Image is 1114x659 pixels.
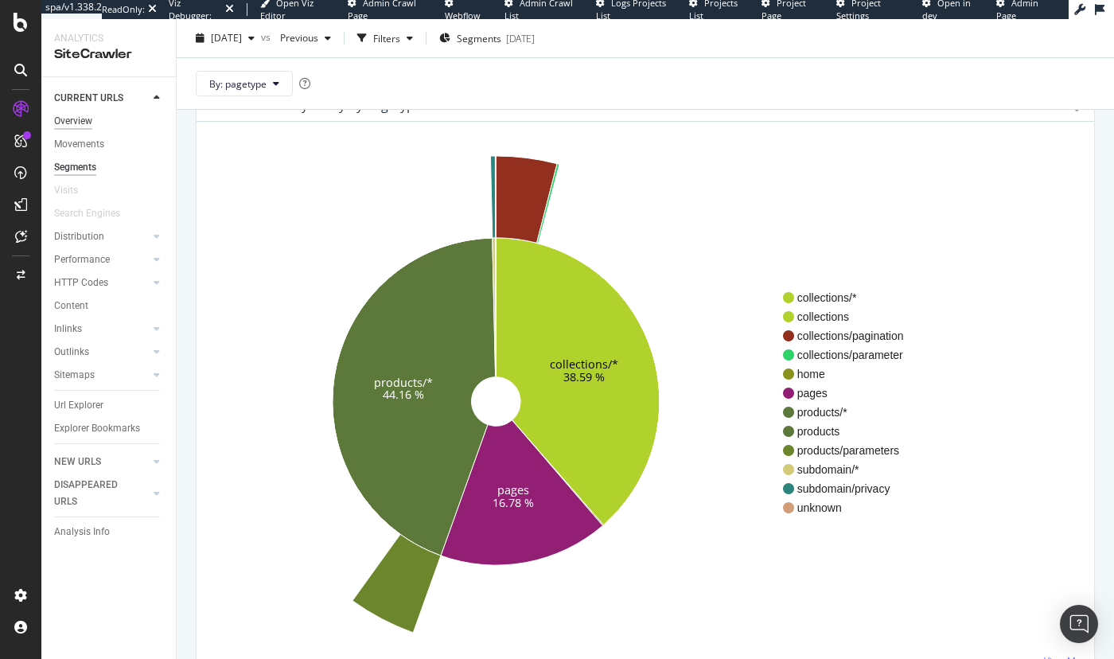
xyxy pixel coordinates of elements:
[797,290,904,306] span: collections/*
[189,25,261,51] button: [DATE]
[54,90,123,107] div: CURRENT URLS
[54,275,108,291] div: HTTP Codes
[54,524,165,540] a: Analysis Info
[261,29,274,43] span: vs
[797,385,904,401] span: pages
[209,76,267,90] span: By: pagetype
[54,454,149,470] a: NEW URLS
[497,482,529,497] text: pages
[54,159,96,176] div: Segments
[54,228,149,245] a: Distribution
[54,182,78,199] div: Visits
[506,31,535,45] div: [DATE]
[274,31,318,45] span: Previous
[54,298,88,314] div: Content
[54,344,149,361] a: Outlinks
[54,420,140,437] div: Explorer Bookmarks
[54,397,165,414] a: Url Explorer
[54,477,149,510] a: DISAPPEARED URLS
[54,182,94,199] a: Visits
[383,387,424,402] text: 44.16 %
[54,454,101,470] div: NEW URLS
[351,25,419,51] button: Filters
[445,10,481,21] span: Webflow
[1060,605,1098,643] div: Open Intercom Messenger
[797,309,904,325] span: collections
[196,71,293,96] button: By: pagetype
[54,321,82,337] div: Inlinks
[54,344,89,361] div: Outlinks
[797,462,904,478] span: subdomain/*
[54,275,149,291] a: HTTP Codes
[54,524,110,540] div: Analysis Info
[54,367,95,384] div: Sitemaps
[797,366,904,382] span: home
[797,423,904,439] span: products
[54,90,149,107] a: CURRENT URLS
[54,136,104,153] div: Movements
[54,45,163,64] div: SiteCrawler
[797,500,904,516] span: unknown
[373,31,400,45] div: Filters
[493,494,534,509] text: 16.78 %
[54,420,165,437] a: Explorer Bookmarks
[797,328,904,344] span: collections/pagination
[54,298,165,314] a: Content
[797,347,904,363] span: collections/parameter
[54,228,104,245] div: Distribution
[54,205,120,222] div: Search Engines
[54,477,134,510] div: DISAPPEARED URLS
[211,31,242,45] span: 2025 Oct. 3rd
[54,159,165,176] a: Segments
[563,369,605,384] text: 38.59 %
[54,113,92,130] div: Overview
[550,357,618,372] text: collections/*
[433,25,541,51] button: Segments[DATE]
[54,252,110,268] div: Performance
[54,136,165,153] a: Movements
[54,367,149,384] a: Sitemaps
[374,374,433,389] text: products/*
[54,113,165,130] a: Overview
[54,321,149,337] a: Inlinks
[797,443,904,458] span: products/parameters
[797,404,904,420] span: products/*
[102,3,145,16] div: ReadOnly:
[457,31,501,45] span: Segments
[54,252,149,268] a: Performance
[54,205,136,222] a: Search Engines
[54,397,103,414] div: Url Explorer
[797,481,904,497] span: subdomain/privacy
[274,25,337,51] button: Previous
[54,32,163,45] div: Analytics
